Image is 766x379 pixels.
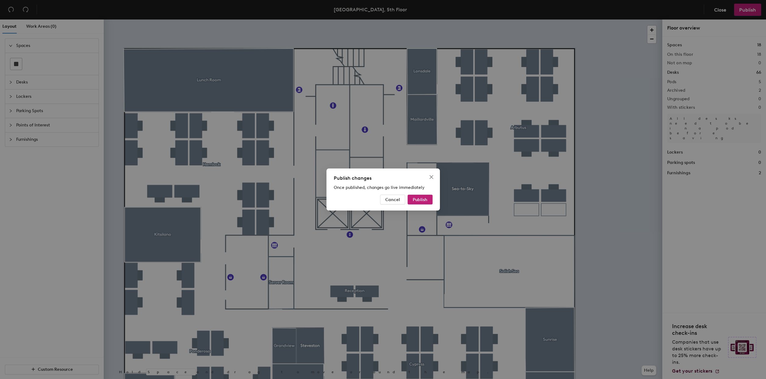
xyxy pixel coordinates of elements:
span: Close [426,175,436,179]
button: Cancel [380,195,405,204]
button: Close [426,172,436,182]
span: Publish [413,197,427,202]
div: Publish changes [334,175,433,182]
span: Once published, changes go live immediately [334,185,425,190]
button: Publish [408,195,433,204]
span: Cancel [385,197,400,202]
span: close [429,175,434,179]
